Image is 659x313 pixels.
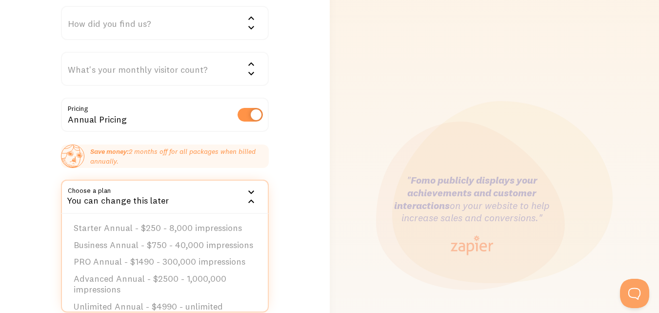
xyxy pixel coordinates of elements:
li: Business Annual - $750 - 40,000 impressions [62,237,268,254]
img: zapier-logo-67829435118c75c76cb2dd6da18087269b6957094811fad6c81319a220d8a412.png [451,236,493,255]
div: What's your monthly visitor count? [61,52,269,86]
strong: Save money: [90,147,129,156]
li: PRO Annual - $1490 - 300,000 impressions [62,253,268,271]
strong: Fomo publicly displays your achievements and customer interactions [394,174,537,211]
div: How did you find us? [61,6,269,40]
iframe: Help Scout Beacon - Open [620,279,649,308]
li: Starter Annual - $250 - 8,000 impressions [62,220,268,237]
p: 2 months off for all packages when billed annually. [90,146,269,166]
div: Annual Pricing [61,98,269,133]
li: Advanced Annual - $2500 - 1,000,000 impressions [62,271,268,298]
h3: " on your website to help increase sales and conversions." [394,174,550,224]
div: You can change this later [61,180,269,214]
